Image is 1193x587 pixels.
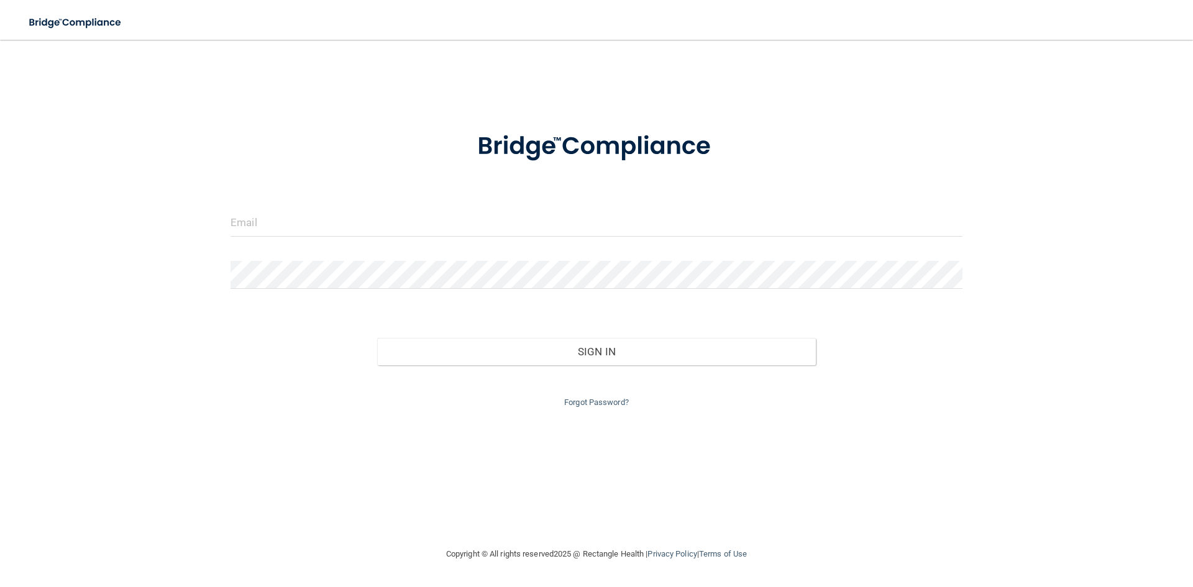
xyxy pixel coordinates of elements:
[370,534,823,574] div: Copyright © All rights reserved 2025 @ Rectangle Health | |
[699,549,747,558] a: Terms of Use
[377,338,816,365] button: Sign In
[231,209,962,237] input: Email
[452,114,741,179] img: bridge_compliance_login_screen.278c3ca4.svg
[19,10,133,35] img: bridge_compliance_login_screen.278c3ca4.svg
[564,398,629,407] a: Forgot Password?
[647,549,697,558] a: Privacy Policy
